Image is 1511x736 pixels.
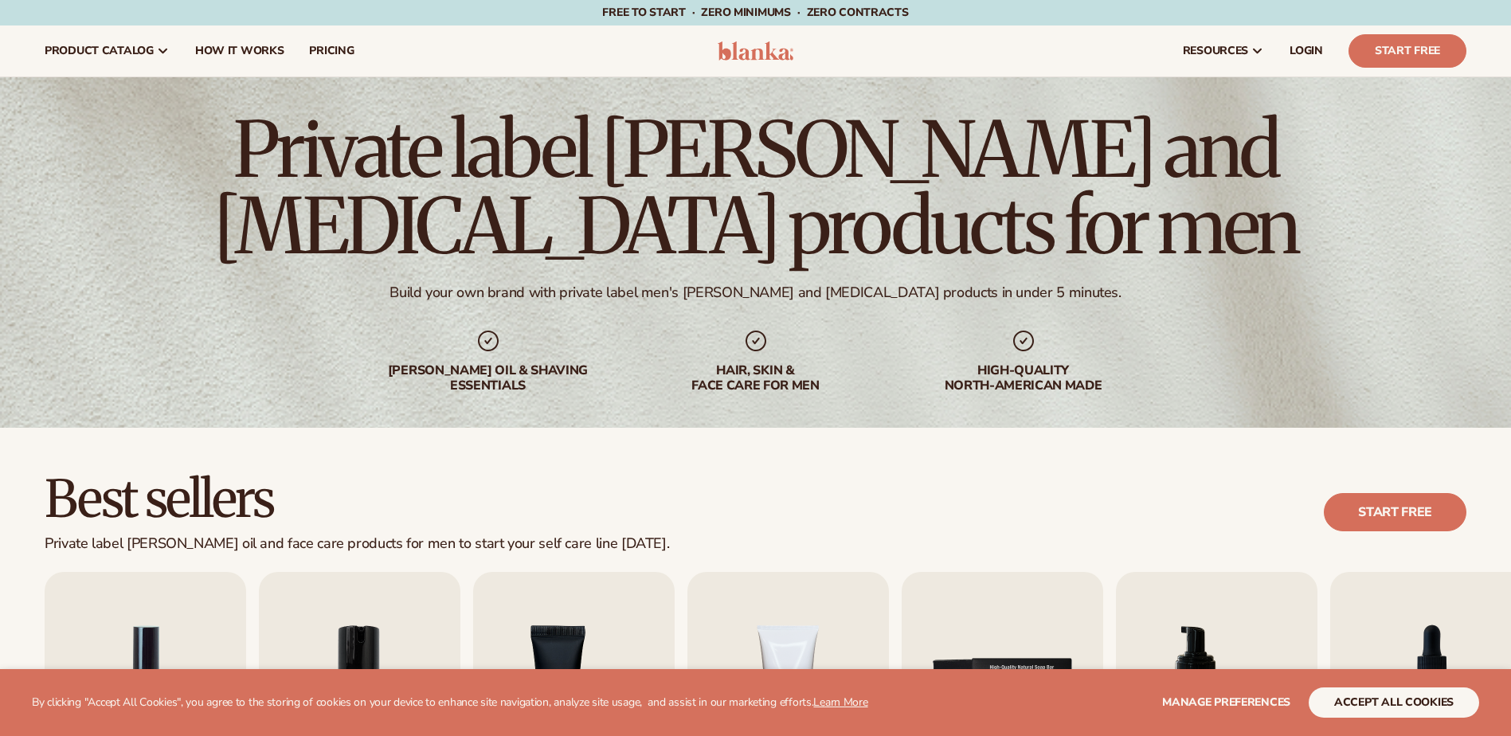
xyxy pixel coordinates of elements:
[386,363,590,393] div: [PERSON_NAME] oil & shaving essentials
[1277,25,1336,76] a: LOGIN
[654,363,858,393] div: hair, skin & face care for men
[1349,34,1466,68] a: Start Free
[45,112,1466,264] h1: Private label [PERSON_NAME] and [MEDICAL_DATA] products for men
[1162,687,1290,718] button: Manage preferences
[718,41,793,61] img: logo
[1309,687,1479,718] button: accept all cookies
[45,472,669,526] h2: Best sellers
[195,45,284,57] span: How It Works
[389,284,1121,302] div: Build your own brand with private label men's [PERSON_NAME] and [MEDICAL_DATA] products in under ...
[45,45,154,57] span: product catalog
[922,363,1125,393] div: High-quality North-american made
[813,695,867,710] a: Learn More
[1170,25,1277,76] a: resources
[32,25,182,76] a: product catalog
[182,25,297,76] a: How It Works
[1162,695,1290,710] span: Manage preferences
[45,535,669,553] div: Private label [PERSON_NAME] oil and face care products for men to start your self care line [DATE].
[1183,45,1248,57] span: resources
[32,696,868,710] p: By clicking "Accept All Cookies", you agree to the storing of cookies on your device to enhance s...
[602,5,908,20] span: Free to start · ZERO minimums · ZERO contracts
[309,45,354,57] span: pricing
[296,25,366,76] a: pricing
[1290,45,1323,57] span: LOGIN
[1324,493,1466,531] a: Start free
